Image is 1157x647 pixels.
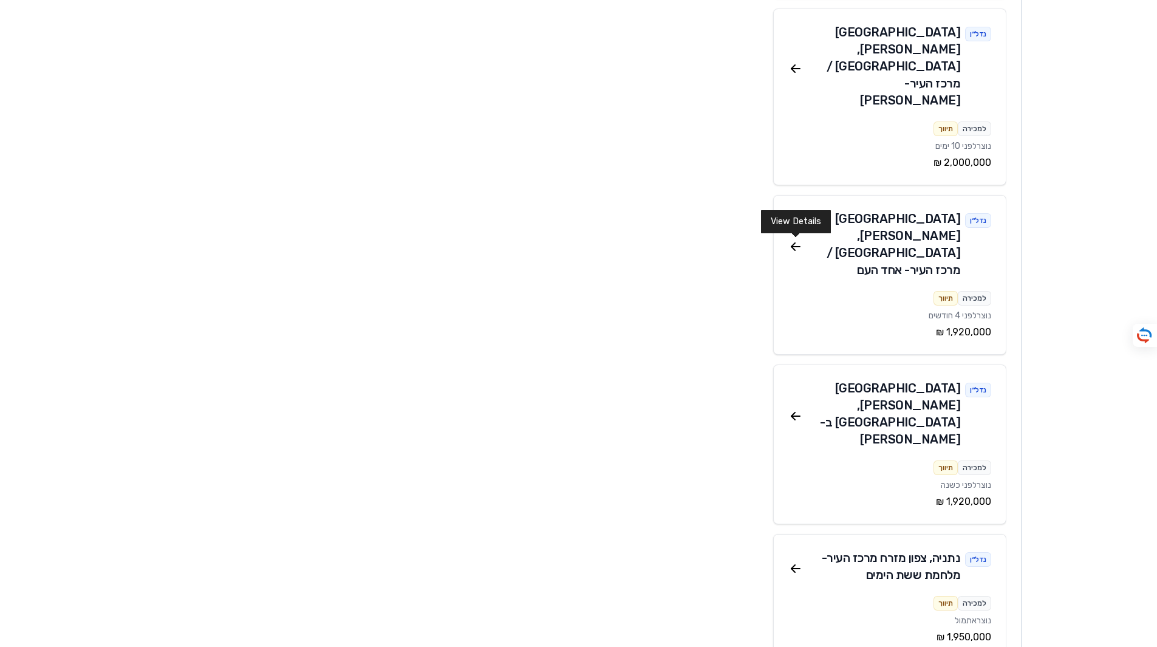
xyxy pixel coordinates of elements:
div: למכירה [958,460,991,475]
div: תיווך [933,291,958,306]
div: תיווך [933,596,958,611]
div: למכירה [958,596,991,611]
span: נוצר לפני 4 חודשים [929,310,991,321]
div: ‏1,950,000 ‏₪ [788,630,991,645]
div: ‏1,920,000 ‏₪ [788,495,991,509]
div: ‏2,000,000 ‏₪ [788,156,991,170]
div: תיווך [933,460,958,475]
div: תיווך [933,122,958,136]
span: נוצר אתמול [955,615,991,626]
div: נדל״ן [965,213,991,228]
div: נתניה , צפון מזרח מרכז העיר - מלחמת ששת הימים [803,549,961,583]
div: [GEOGRAPHIC_DATA][PERSON_NAME] , [GEOGRAPHIC_DATA] / מרכז העיר - [PERSON_NAME] [803,24,961,109]
span: נוצר לפני 10 ימים [935,141,991,151]
div: למכירה [958,122,991,136]
div: [GEOGRAPHIC_DATA][PERSON_NAME] , [GEOGRAPHIC_DATA] ב - [PERSON_NAME] [803,380,961,448]
div: נדל״ן [965,552,991,567]
div: נדל״ן [965,27,991,41]
div: למכירה [958,291,991,306]
div: נדל״ן [965,383,991,397]
div: [GEOGRAPHIC_DATA][PERSON_NAME] , [GEOGRAPHIC_DATA] / מרכז העיר - אחד העם [803,210,961,278]
div: ‏1,920,000 ‏₪ [788,325,991,340]
span: נוצר לפני כשנה [941,480,991,490]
